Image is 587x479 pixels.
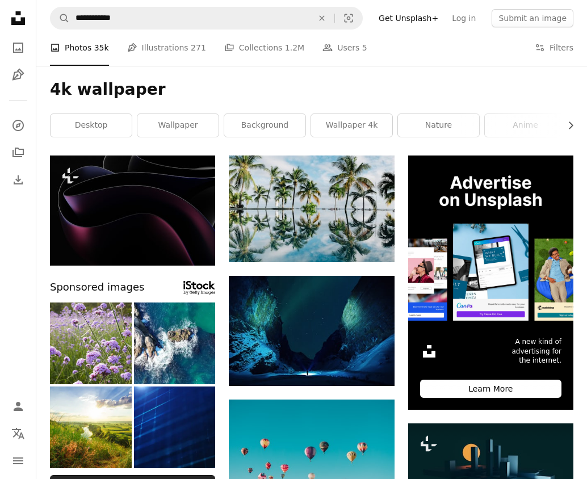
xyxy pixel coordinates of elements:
[485,114,566,137] a: anime
[408,156,573,410] a: A new kind of advertising for the internet.Learn More
[420,380,561,398] div: Learn More
[309,7,334,29] button: Clear
[51,7,70,29] button: Search Unsplash
[535,30,573,66] button: Filters
[445,9,483,27] a: Log in
[7,114,30,137] a: Explore
[311,114,392,137] a: wallpaper 4k
[7,36,30,59] a: Photos
[502,337,561,365] span: A new kind of advertising for the internet.
[560,114,573,137] button: scroll list to the right
[229,156,394,262] img: water reflection of coconut palm trees
[229,276,394,386] img: northern lights
[137,114,219,137] a: wallpaper
[134,386,216,468] img: 4K Digital Cyberspace with Particles and Digital Data Network Connections. High Speed Connection ...
[51,114,132,137] a: desktop
[492,9,573,27] button: Submit an image
[224,114,305,137] a: background
[229,203,394,213] a: water reflection of coconut palm trees
[50,386,132,468] img: A beautiful valley with a river, blue sky with large clouds and bright sun. Aerial
[408,464,573,474] a: a black and white photo of a city at night
[322,30,367,66] a: Users 5
[50,279,144,296] span: Sponsored images
[7,64,30,86] a: Illustrations
[362,41,367,54] span: 5
[7,141,30,164] a: Collections
[50,302,132,384] img: Purple verbena in the garden
[372,9,445,27] a: Get Unsplash+
[408,156,573,321] img: file-1635990755334-4bfd90f37242image
[7,395,30,418] a: Log in / Sign up
[285,41,304,54] span: 1.2M
[7,169,30,191] a: Download History
[7,449,30,472] button: Menu
[224,30,304,66] a: Collections 1.2M
[191,41,206,54] span: 271
[50,7,363,30] form: Find visuals sitewide
[398,114,479,137] a: nature
[229,449,394,460] a: assorted-color hot air balloons during daytime
[229,326,394,336] a: northern lights
[335,7,362,29] button: Visual search
[134,302,216,384] img: Where Sea Meets Stone: Aerial Shots of Waves Crashing with Power and Grace
[50,156,215,266] img: a black and purple abstract background with curves
[127,30,206,66] a: Illustrations 271
[50,205,215,216] a: a black and purple abstract background with curves
[50,79,573,100] h1: 4k wallpaper
[420,342,438,360] img: file-1631306537910-2580a29a3cfcimage
[7,422,30,445] button: Language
